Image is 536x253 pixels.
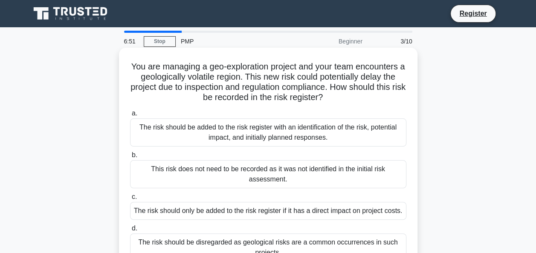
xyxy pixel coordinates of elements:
div: 3/10 [368,33,417,50]
div: PMP [176,33,293,50]
div: 6:51 [119,33,144,50]
div: The risk should be added to the risk register with an identification of the risk, potential impac... [130,118,406,147]
div: Beginner [293,33,368,50]
a: Register [454,8,492,19]
h5: You are managing a geo-exploration project and your team encounters a geologically volatile regio... [129,61,407,103]
span: a. [132,109,137,117]
div: This risk does not need to be recorded as it was not identified in the initial risk assessment. [130,160,406,188]
span: b. [132,151,137,158]
span: c. [132,193,137,200]
div: The risk should only be added to the risk register if it has a direct impact on project costs. [130,202,406,220]
span: d. [132,224,137,232]
a: Stop [144,36,176,47]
